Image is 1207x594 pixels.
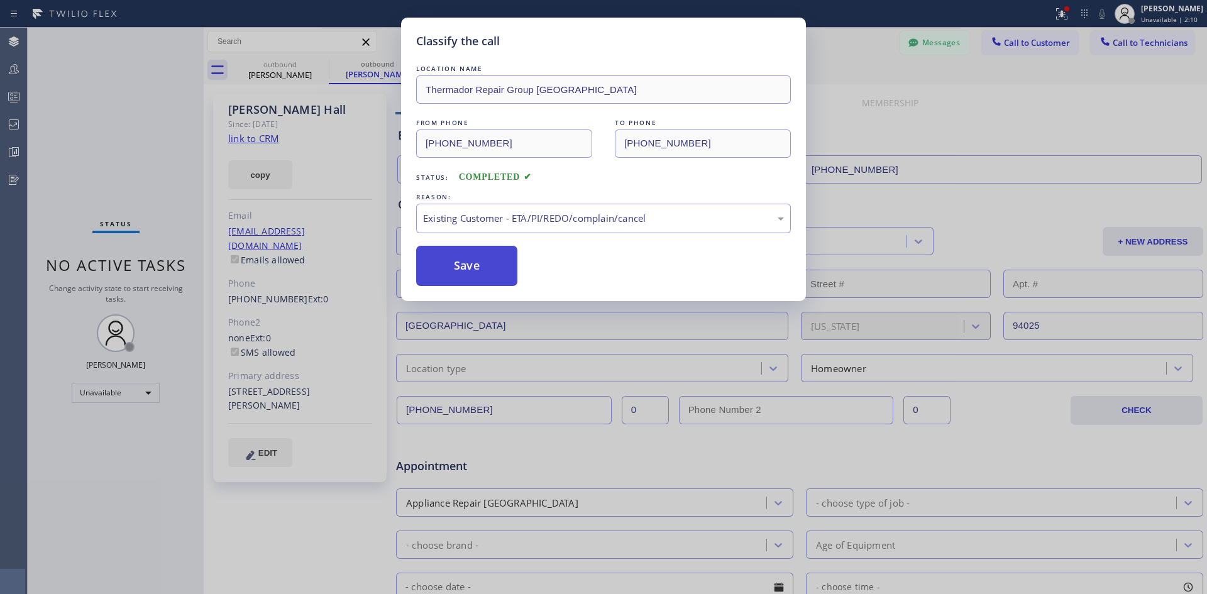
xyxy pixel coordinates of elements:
[615,129,791,158] input: To phone
[416,116,592,129] div: FROM PHONE
[416,173,449,182] span: Status:
[423,211,784,226] div: Existing Customer - ETA/PI/REDO/complain/cancel
[615,116,791,129] div: TO PHONE
[416,62,791,75] div: LOCATION NAME
[459,172,532,182] span: COMPLETED
[416,190,791,204] div: REASON:
[416,33,500,50] h5: Classify the call
[416,129,592,158] input: From phone
[416,246,517,286] button: Save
